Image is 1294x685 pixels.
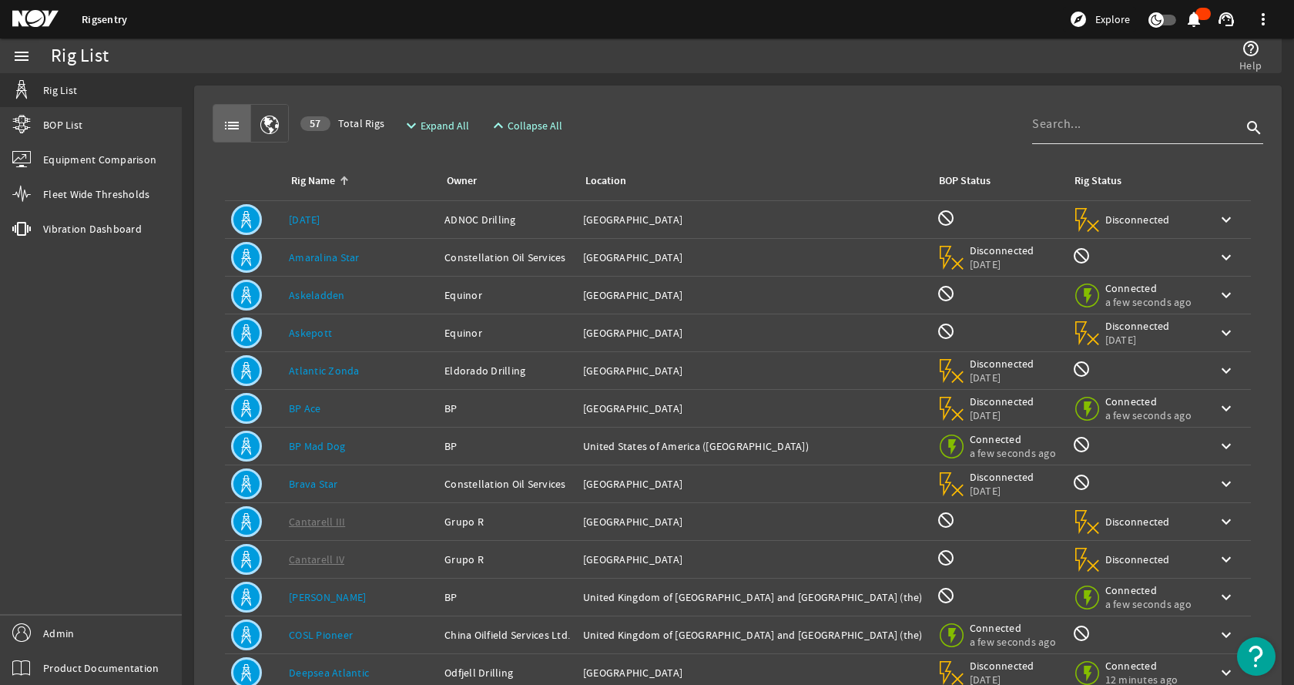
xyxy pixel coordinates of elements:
mat-icon: expand_more [402,116,414,135]
div: Constellation Oil Services [444,476,571,492]
div: BP [444,589,571,605]
mat-icon: keyboard_arrow_down [1217,210,1235,229]
span: Disconnected [1105,552,1171,566]
mat-icon: BOP Monitoring not available for this rig [937,586,955,605]
div: 57 [300,116,330,131]
span: Vibration Dashboard [43,221,142,237]
div: Odfjell Drilling [444,665,571,680]
span: Disconnected [1105,319,1171,333]
mat-icon: keyboard_arrow_down [1217,399,1235,418]
div: China Oilfield Services Ltd. [444,627,571,643]
button: Explore [1063,7,1136,32]
mat-icon: BOP Monitoring not available for this rig [937,322,955,341]
div: ADNOC Drilling [444,212,571,227]
div: Eldorado Drilling [444,363,571,378]
span: a few seconds ago [1105,408,1192,422]
div: United States of America ([GEOGRAPHIC_DATA]) [583,438,924,454]
mat-icon: BOP Monitoring not available for this rig [937,284,955,303]
button: Open Resource Center [1237,637,1276,676]
div: Owner [444,173,565,190]
span: Connected [1105,583,1192,597]
mat-icon: Rig Monitoring not available for this rig [1072,624,1091,643]
a: Rigsentry [82,12,127,27]
span: [DATE] [970,257,1035,271]
mat-icon: expand_less [489,116,501,135]
mat-icon: keyboard_arrow_down [1217,286,1235,304]
div: United Kingdom of [GEOGRAPHIC_DATA] and [GEOGRAPHIC_DATA] (the) [583,627,924,643]
mat-icon: notifications [1185,10,1203,29]
a: BP Ace [289,401,321,415]
a: BP Mad Dog [289,439,346,453]
a: Deepsea Atlantic [289,666,369,680]
span: [DATE] [1105,333,1171,347]
mat-icon: BOP Monitoring not available for this rig [937,511,955,529]
mat-icon: keyboard_arrow_down [1217,626,1235,644]
mat-icon: keyboard_arrow_down [1217,550,1235,569]
mat-icon: keyboard_arrow_down [1217,248,1235,267]
i: search [1245,119,1263,137]
button: more_vert [1245,1,1282,38]
mat-icon: help_outline [1242,39,1260,58]
input: Search... [1032,115,1242,133]
div: BP [444,438,571,454]
div: Rig List [51,49,109,64]
span: Disconnected [970,395,1035,408]
div: [GEOGRAPHIC_DATA] [583,287,924,303]
mat-icon: Rig Monitoring not available for this rig [1072,360,1091,378]
span: Admin [43,626,74,641]
span: a few seconds ago [970,635,1056,649]
span: [DATE] [970,484,1035,498]
mat-icon: keyboard_arrow_down [1217,361,1235,380]
mat-icon: keyboard_arrow_down [1217,663,1235,682]
button: Collapse All [483,112,568,139]
span: Disconnected [970,470,1035,484]
mat-icon: Rig Monitoring not available for this rig [1072,435,1091,454]
div: Equinor [444,325,571,341]
div: [GEOGRAPHIC_DATA] [583,212,924,227]
span: Equipment Comparison [43,152,156,167]
div: Rig Status [1074,173,1121,190]
mat-icon: vibration [12,220,31,238]
span: Connected [970,621,1056,635]
mat-icon: keyboard_arrow_down [1217,512,1235,531]
span: Collapse All [508,118,562,133]
mat-icon: Rig Monitoring not available for this rig [1072,247,1091,265]
div: Equinor [444,287,571,303]
div: [GEOGRAPHIC_DATA] [583,401,924,416]
span: Disconnected [1105,213,1171,227]
div: [GEOGRAPHIC_DATA] [583,476,924,492]
mat-icon: BOP Monitoring not available for this rig [937,549,955,567]
mat-icon: list [223,116,241,135]
div: United Kingdom of [GEOGRAPHIC_DATA] and [GEOGRAPHIC_DATA] (the) [583,589,924,605]
div: Owner [447,173,477,190]
div: [GEOGRAPHIC_DATA] [583,514,924,529]
div: BOP Status [939,173,991,190]
span: Fleet Wide Thresholds [43,186,149,202]
mat-icon: keyboard_arrow_down [1217,324,1235,342]
span: Rig List [43,82,77,98]
span: Help [1239,58,1262,73]
div: Constellation Oil Services [444,250,571,265]
span: Product Documentation [43,660,159,676]
div: [GEOGRAPHIC_DATA] [583,665,924,680]
span: Connected [970,432,1056,446]
a: [DATE] [289,213,320,227]
span: a few seconds ago [970,446,1056,460]
span: Connected [1105,659,1178,673]
span: Connected [1105,281,1192,295]
div: Rig Name [291,173,335,190]
div: [GEOGRAPHIC_DATA] [583,325,924,341]
mat-icon: explore [1069,10,1088,29]
div: [GEOGRAPHIC_DATA] [583,552,924,567]
span: Disconnected [1105,515,1171,529]
span: Expand All [421,118,469,133]
a: Atlantic Zonda [289,364,360,378]
span: Disconnected [970,659,1035,673]
a: Askepott [289,326,332,340]
a: Cantarell IV [289,552,344,566]
div: Grupo R [444,514,571,529]
span: a few seconds ago [1105,597,1192,611]
mat-icon: keyboard_arrow_down [1217,475,1235,493]
div: [GEOGRAPHIC_DATA] [583,250,924,265]
button: Expand All [396,112,475,139]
